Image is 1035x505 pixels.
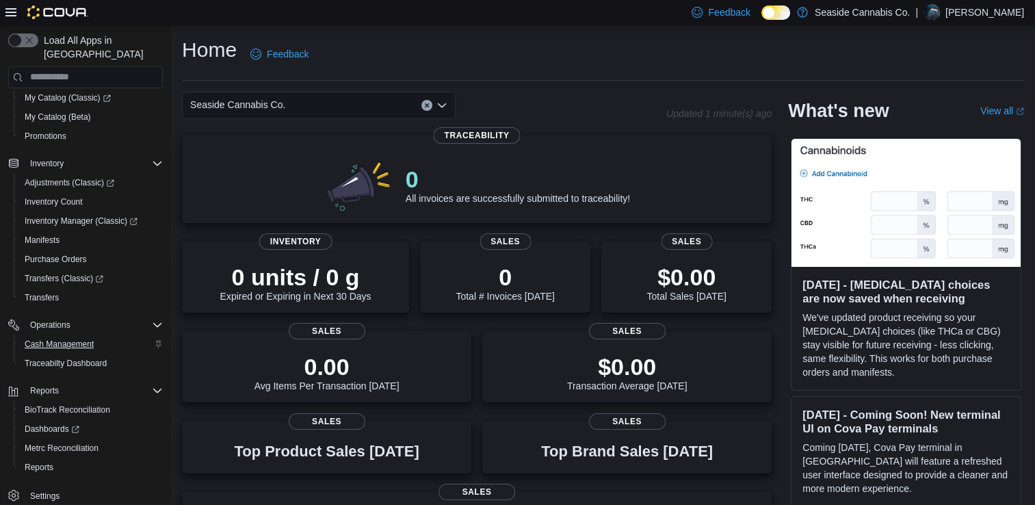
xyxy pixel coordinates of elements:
[254,353,399,380] p: 0.00
[589,323,666,339] span: Sales
[25,131,66,142] span: Promotions
[25,339,94,350] span: Cash Management
[19,402,116,418] a: BioTrack Reconciliation
[14,231,168,250] button: Manifests
[923,4,940,21] div: Ryan Friend
[220,263,371,291] p: 0 units / 0 g
[19,251,163,268] span: Purchase Orders
[289,323,365,339] span: Sales
[19,270,109,287] a: Transfers (Classic)
[541,443,713,460] h3: Top Brand Sales [DATE]
[190,96,285,113] span: Seaside Cannabis Co.
[27,5,88,19] img: Cova
[802,278,1010,305] h3: [DATE] - [MEDICAL_DATA] choices are now saved when receiving
[19,459,163,476] span: Reports
[480,233,531,250] span: Sales
[25,317,163,333] span: Operations
[254,353,399,391] div: Avg Items Per Transaction [DATE]
[25,358,107,369] span: Traceabilty Dashboard
[30,491,60,502] span: Settings
[14,288,168,307] button: Transfers
[14,211,168,231] a: Inventory Manager (Classic)
[30,385,59,396] span: Reports
[19,109,96,125] a: My Catalog (Beta)
[234,443,419,460] h3: Top Product Sales [DATE]
[567,353,687,391] div: Transaction Average [DATE]
[14,173,168,192] a: Adjustments (Classic)
[19,128,163,144] span: Promotions
[324,157,395,212] img: 0
[25,487,163,504] span: Settings
[19,90,116,106] a: My Catalog (Classic)
[19,459,59,476] a: Reports
[436,100,447,111] button: Open list of options
[19,402,163,418] span: BioTrack Reconciliation
[25,155,163,172] span: Inventory
[761,5,790,20] input: Dark Mode
[815,4,910,21] p: Seaside Cannabis Co.
[802,408,1010,435] h3: [DATE] - Coming Soon! New terminal UI on Cova Pay terminals
[19,289,163,306] span: Transfers
[25,254,87,265] span: Purchase Orders
[19,421,85,437] a: Dashboards
[19,440,104,456] a: Metrc Reconciliation
[915,4,918,21] p: |
[19,174,163,191] span: Adjustments (Classic)
[25,383,163,399] span: Reports
[25,92,111,103] span: My Catalog (Classic)
[19,270,163,287] span: Transfers (Classic)
[25,404,110,415] span: BioTrack Reconciliation
[14,400,168,419] button: BioTrack Reconciliation
[25,317,76,333] button: Operations
[14,335,168,354] button: Cash Management
[30,320,70,331] span: Operations
[182,36,237,64] h1: Home
[646,263,726,291] p: $0.00
[708,5,750,19] span: Feedback
[19,355,163,372] span: Traceabilty Dashboard
[25,196,83,207] span: Inventory Count
[25,112,91,122] span: My Catalog (Beta)
[19,440,163,456] span: Metrc Reconciliation
[25,216,137,226] span: Inventory Manager (Classic)
[19,289,64,306] a: Transfers
[456,263,554,302] div: Total # Invoices [DATE]
[19,336,163,352] span: Cash Management
[25,383,64,399] button: Reports
[788,100,889,122] h2: What's new
[19,109,163,125] span: My Catalog (Beta)
[19,194,163,210] span: Inventory Count
[25,177,114,188] span: Adjustments (Classic)
[14,458,168,477] button: Reports
[25,273,103,284] span: Transfers (Classic)
[14,269,168,288] a: Transfers (Classic)
[289,413,365,430] span: Sales
[438,484,515,500] span: Sales
[14,192,168,211] button: Inventory Count
[945,4,1024,21] p: [PERSON_NAME]
[25,424,79,435] span: Dashboards
[267,47,309,61] span: Feedback
[3,381,168,400] button: Reports
[3,315,168,335] button: Operations
[456,263,554,291] p: 0
[25,155,69,172] button: Inventory
[802,441,1010,495] p: Coming [DATE], Cova Pay terminal in [GEOGRAPHIC_DATA] will feature a refreshed user interface des...
[646,263,726,302] div: Total Sales [DATE]
[19,128,72,144] a: Promotions
[19,174,120,191] a: Adjustments (Classic)
[25,443,99,454] span: Metrc Reconciliation
[14,354,168,373] button: Traceabilty Dashboard
[19,213,163,229] span: Inventory Manager (Classic)
[220,263,371,302] div: Expired or Expiring in Next 30 Days
[980,105,1024,116] a: View allExternal link
[406,166,630,204] div: All invoices are successfully submitted to traceability!
[38,34,163,61] span: Load All Apps in [GEOGRAPHIC_DATA]
[14,250,168,269] button: Purchase Orders
[14,107,168,127] button: My Catalog (Beta)
[25,462,53,473] span: Reports
[25,292,59,303] span: Transfers
[421,100,432,111] button: Clear input
[666,108,772,119] p: Updated 1 minute(s) ago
